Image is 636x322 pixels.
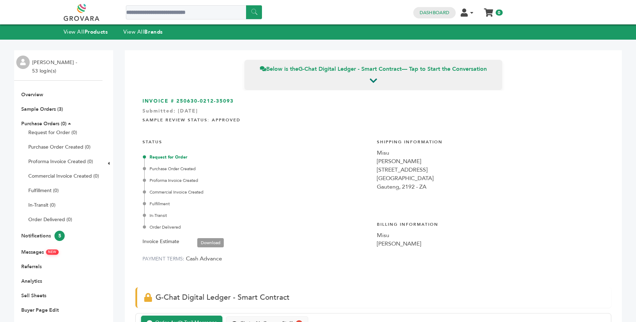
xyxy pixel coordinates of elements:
[142,108,604,118] div: Submitted: [DATE]
[377,149,604,157] div: Misu
[123,28,163,35] a: View AllBrands
[46,249,59,255] span: NEW
[126,5,262,19] input: Search a product or brand...
[21,249,59,255] a: MessagesNEW
[28,144,91,150] a: Purchase Order Created (0)
[142,112,604,127] h4: Sample Review Status: Approved
[21,232,65,239] a: Notifications5
[144,166,370,172] div: Purchase Order Created
[496,10,502,16] span: 0
[21,307,59,314] a: Buyer Page Edit
[377,174,604,183] div: [GEOGRAPHIC_DATA]
[144,212,370,219] div: In-Transit
[28,158,93,165] a: Proforma Invoice Created (0)
[377,240,604,248] div: [PERSON_NAME]
[377,134,604,149] h4: Shipping Information
[84,28,108,35] strong: Products
[28,216,72,223] a: Order Delivered (0)
[260,65,487,73] span: Below is the — Tap to Start the Conversation
[28,129,77,136] a: Request for Order (0)
[28,173,99,179] a: Commercial Invoice Created (0)
[186,255,222,263] span: Cash Advance
[484,6,492,14] a: My Cart
[197,238,224,247] a: Download
[28,202,56,208] a: In-Transit (0)
[21,292,46,299] a: Sell Sheets
[21,278,42,284] a: Analytics
[142,134,370,149] h4: STATUS
[28,187,59,194] a: Fulfillment (0)
[21,91,43,98] a: Overview
[144,189,370,195] div: Commercial Invoice Created
[16,56,30,69] img: profile.png
[377,183,604,191] div: Gauteng, 2192 - ZA
[54,231,65,241] span: 5
[21,263,42,270] a: Referrals
[298,65,402,73] strong: G-Chat Digital Ledger - Smart Contract
[142,237,179,246] label: Invoice Estimate
[21,120,66,127] a: Purchase Orders (0)
[142,255,185,262] label: PAYMENT TERMS:
[377,166,604,174] div: [STREET_ADDRESS]
[377,157,604,166] div: [PERSON_NAME]
[21,106,63,113] a: Sample Orders (3)
[144,154,370,160] div: Request for Order
[420,10,449,16] a: Dashboard
[64,28,108,35] a: View AllProducts
[144,28,163,35] strong: Brands
[377,216,604,231] h4: Billing Information
[144,224,370,230] div: Order Delivered
[144,177,370,184] div: Proforma Invoice Created
[377,231,604,240] div: Misu
[32,58,79,75] li: [PERSON_NAME] - 53 login(s)
[142,98,604,105] h3: INVOICE # 250630-0212-35093
[156,292,290,303] span: G-Chat Digital Ledger - Smart Contract
[144,201,370,207] div: Fulfillment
